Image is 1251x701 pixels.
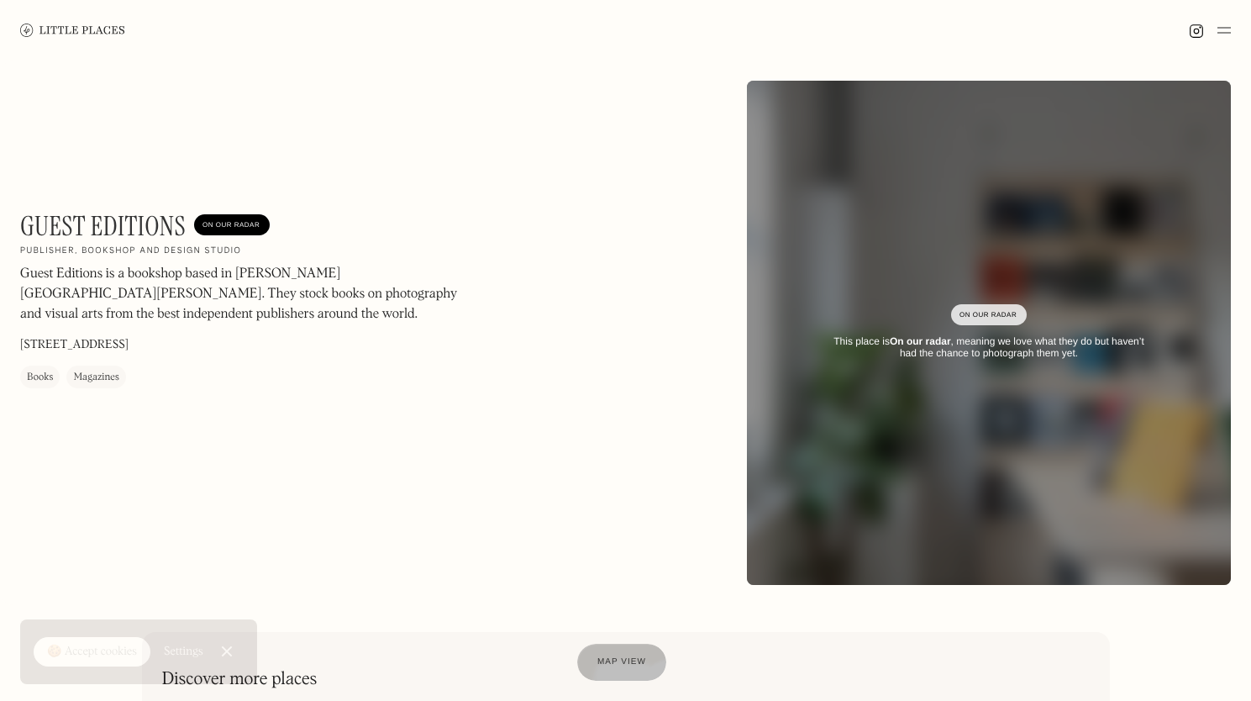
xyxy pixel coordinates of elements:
[164,633,203,671] a: Settings
[20,337,129,355] p: [STREET_ADDRESS]
[210,635,244,668] a: Close Cookie Popup
[202,217,261,234] div: On Our Radar
[20,246,241,258] h2: Publisher, bookshop and design studio
[890,335,951,347] strong: On our radar
[47,644,137,661] div: 🍪 Accept cookies
[20,210,186,242] h1: Guest Editions
[20,265,474,325] p: Guest Editions is a bookshop based in [PERSON_NAME][GEOGRAPHIC_DATA][PERSON_NAME]. They stock boo...
[27,370,53,387] div: Books
[959,307,1018,324] div: On Our Radar
[73,370,119,387] div: Magazines
[597,657,646,667] span: Map view
[824,335,1154,360] div: This place is , meaning we love what they do but haven’t had the chance to photograph them yet.
[34,637,150,667] a: 🍪 Accept cookies
[577,644,666,681] a: Map view
[226,651,227,652] div: Close Cookie Popup
[164,646,203,657] div: Settings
